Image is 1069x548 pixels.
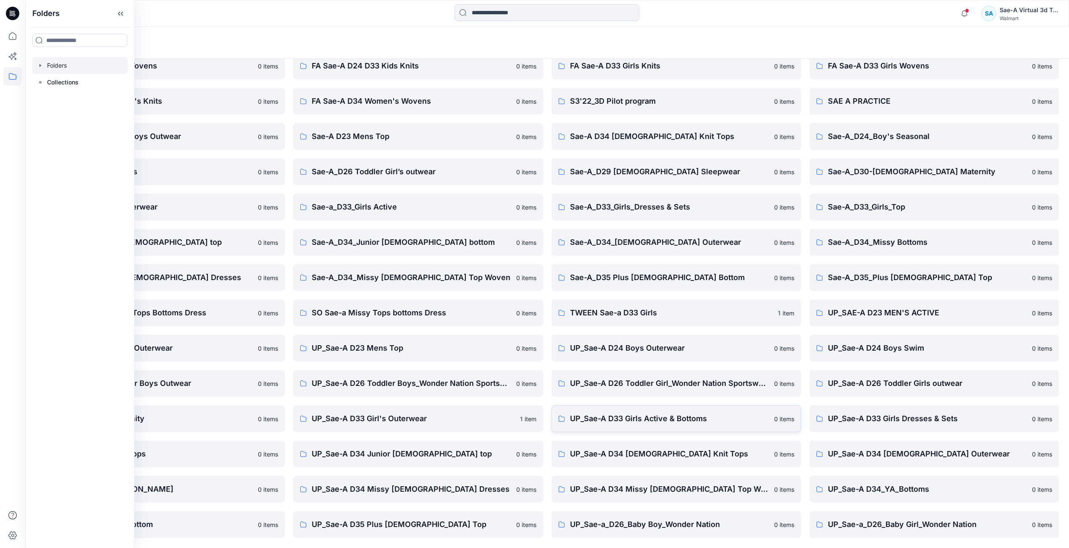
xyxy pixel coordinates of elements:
p: Sae-A_D34_Missy [DEMOGRAPHIC_DATA] Dresses [54,272,253,283]
p: 0 items [774,450,794,459]
a: Sae-A D34 [DEMOGRAPHIC_DATA] Knit Tops0 items [552,123,801,150]
p: UP_Sae-a_D26_Baby Girl_Wonder Nation [828,519,1027,530]
p: UP_Sae-A D26 Toddler Boys_Wonder Nation Sportswear [312,378,511,389]
a: Sae-a_D33_Girls Active0 items [293,194,543,220]
p: 0 items [774,132,794,141]
a: FA Sae-A D33 Girls Knits0 items [552,52,801,79]
p: 0 items [516,273,536,282]
p: 0 items [258,450,278,459]
p: UP_Sae-A D34 [DEMOGRAPHIC_DATA] Outerwear [828,448,1027,460]
p: Sae-A_D34_Missy [DEMOGRAPHIC_DATA] Top Woven [312,272,511,283]
p: Sae-a_D24_Boys_Tops [54,166,253,178]
p: 0 items [774,379,794,388]
p: 0 items [774,168,794,176]
div: SA [981,6,996,21]
p: Sae-A_D34_Missy Bottoms [828,236,1027,248]
a: FA Sae-A D24 D33 Kids Knits0 items [293,52,543,79]
p: Sae-A_D35 Plus [DEMOGRAPHIC_DATA] Bottom [570,272,769,283]
p: 0 items [1032,485,1052,494]
p: 0 items [1032,379,1052,388]
p: 0 items [1032,238,1052,247]
p: 0 items [774,520,794,529]
a: FA Sae-A D34 Women's Wovens0 items [293,88,543,115]
p: 0 items [258,168,278,176]
p: UP_Sae-A D33 Girl's Outerwear [312,413,515,425]
p: 0 items [1032,520,1052,529]
p: UP_Sae-A D33 Girls Active & Bottoms [570,413,769,425]
a: Sae-A_D34_Missy Bottoms0 items [809,229,1059,256]
a: UP_Sae-A D34 [DEMOGRAPHIC_DATA] Outerwear0 items [809,440,1059,467]
a: Sae-A_D33_Girls_Top0 items [809,194,1059,220]
a: Sae-A_D35_Plus [DEMOGRAPHIC_DATA] Top0 items [809,264,1059,291]
a: Scoop _ Sae-a Missy Tops Bottoms Dress0 items [35,299,285,326]
a: UP_Sae-A D29 Maternity0 items [35,405,285,432]
p: 0 items [1032,62,1052,71]
p: 0 items [516,450,536,459]
p: 0 items [516,203,536,212]
p: 0 items [516,62,536,71]
a: Sae-A_D33_Girls_Dresses & Sets0 items [552,194,801,220]
a: Sae-A_D33_Girl's Outerwear0 items [35,194,285,220]
div: Sae-A Virtual 3d Team [1000,5,1058,15]
a: FA Sae-A D34 Women's Knits0 items [35,88,285,115]
p: 0 items [774,203,794,212]
p: UP_Sae-A D24 Boys Outerwear [570,342,769,354]
p: Sae-A_D33_Girl's Outerwear [54,201,253,213]
p: 0 items [1032,344,1052,353]
p: S3'22_3D Pilot program [570,95,769,107]
a: TWEEN Sae-a D33 Girls1 item [552,299,801,326]
p: 0 items [516,309,536,317]
a: UP_Sae-A D35 Plus Bottom0 items [35,511,285,538]
a: UP_Sae-A D34 [PERSON_NAME]0 items [35,476,285,503]
p: FA Sae-A D24 D33 Kids Knits [312,60,511,72]
a: Sae-A_D34_Junior [DEMOGRAPHIC_DATA] bottom0 items [293,229,543,256]
p: Sae-A_D24_Boy's Seasonal [828,131,1027,142]
p: FA Sae-A D33 Girls Knits [570,60,769,72]
p: 0 items [516,344,536,353]
a: Sae-A_D34 Junior [DEMOGRAPHIC_DATA] top0 items [35,229,285,256]
a: Sae-A_D34_Missy [DEMOGRAPHIC_DATA] Dresses0 items [35,264,285,291]
p: 0 items [258,309,278,317]
a: UP_SAE-A D23 MEN'S ACTIVE0 items [809,299,1059,326]
a: UP_Sae-A D23 Mens Top0 items [293,335,543,362]
p: 0 items [258,379,278,388]
p: 0 items [774,485,794,494]
a: UP_Sae-A D34_YA_Bottoms0 items [809,476,1059,503]
a: Sae-A_D34_Missy [DEMOGRAPHIC_DATA] Top Woven0 items [293,264,543,291]
p: FA Sae-A D33 Girls Wovens [828,60,1027,72]
p: 0 items [1032,132,1052,141]
p: 1 item [520,414,536,423]
a: UP_Sae-A D26 Toddler Girls outwear0 items [809,370,1059,397]
p: TWEEN Sae-a D33 Girls [570,307,773,319]
a: UP_Sae-A D24 Boys Outerwear0 items [552,335,801,362]
a: Sae-A D23 Mens Top0 items [293,123,543,150]
p: 0 items [258,132,278,141]
p: FA Sae-A D24 Boys Wovens [54,60,253,72]
p: UP_Sae-A D26 Toddler Girls outwear [828,378,1027,389]
p: 0 items [258,520,278,529]
a: UP_Sae-A D23 Men's Outerwear0 items [35,335,285,362]
a: UP_Sae-A D33 Girls Dresses & Sets0 items [809,405,1059,432]
p: 0 items [774,344,794,353]
a: UP_Sae-A D33 Girl's Outerwear1 item [293,405,543,432]
p: Sae-a_D33_Girls Active [312,201,511,213]
p: UP_Sae-A D26 Toddler Girl_Wonder Nation Sportswear [570,378,769,389]
a: SO Sae-a Missy Tops bottoms Dress0 items [293,299,543,326]
p: Sae-A_D34 Junior [DEMOGRAPHIC_DATA] top [54,236,253,248]
p: Sae-A_D33_Girls_Top [828,201,1027,213]
div: Walmart [1000,15,1058,21]
p: Collections [47,77,79,87]
p: 0 items [774,238,794,247]
p: Sae-A D34 [DEMOGRAPHIC_DATA] Knit Tops [570,131,769,142]
p: 0 items [258,414,278,423]
a: UP_Sae-A D33 Girls Tops0 items [35,440,285,467]
p: UP_Sae-A D35 Plus Bottom [54,519,253,530]
p: 0 items [258,238,278,247]
p: 0 items [258,97,278,106]
p: UP_Sae-A D23 Mens Top [312,342,511,354]
p: 0 items [516,97,536,106]
p: 0 items [1032,309,1052,317]
p: Sae-A_D34_[DEMOGRAPHIC_DATA] Outerwear [570,236,769,248]
p: UP_Sae-A D35 Plus [DEMOGRAPHIC_DATA] Top [312,519,511,530]
p: Sae-A D23 Mens Top [312,131,511,142]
